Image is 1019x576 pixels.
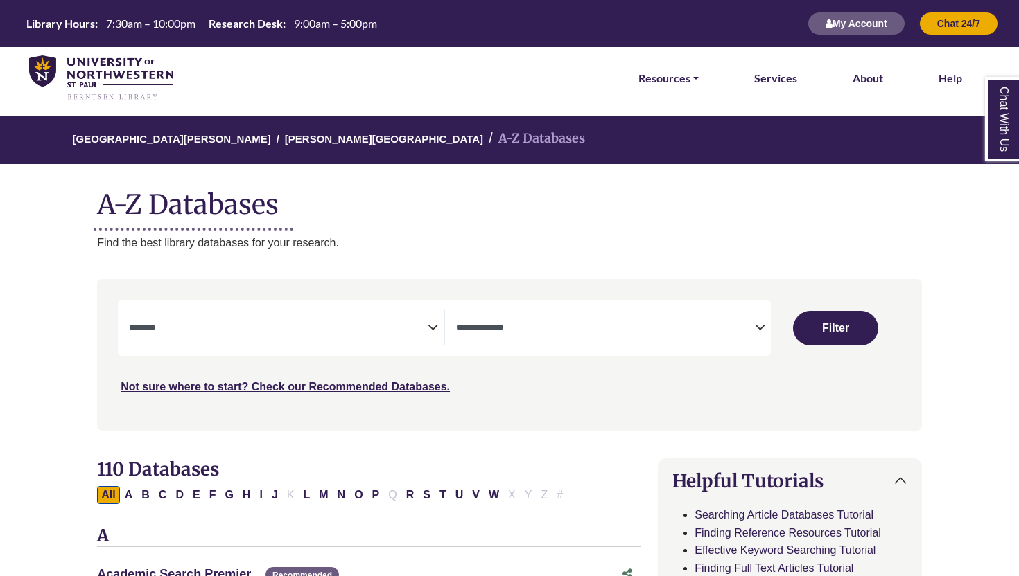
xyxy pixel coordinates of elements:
div: Alpha-list to filter by first letter of database name [97,488,568,500]
nav: breadcrumb [97,116,922,164]
textarea: Search [456,323,755,334]
button: Filter Results L [299,486,314,504]
table: Hours Today [21,16,383,29]
button: Filter Results W [485,486,503,504]
textarea: Search [129,323,428,334]
button: Filter Results T [435,486,451,504]
a: Effective Keyword Searching Tutorial [695,544,876,556]
button: Filter Results P [368,486,384,504]
button: Filter Results R [402,486,419,504]
p: Find the best library databases for your research. [97,234,922,252]
a: Resources [638,69,699,87]
a: My Account [808,17,905,29]
button: Filter Results N [333,486,350,504]
button: Filter Results H [238,486,255,504]
h3: A [97,526,641,547]
button: Filter Results U [451,486,468,504]
a: Finding Full Text Articles Tutorial [695,562,853,574]
li: A-Z Databases [483,129,585,149]
a: Services [754,69,797,87]
span: 9:00am – 5:00pm [294,17,377,30]
button: Filter Results M [315,486,332,504]
img: library_home [29,55,173,101]
a: Help [939,69,962,87]
a: About [853,69,883,87]
a: Chat 24/7 [919,17,998,29]
button: Filter Results B [137,486,154,504]
button: My Account [808,12,905,35]
span: 110 Databases [97,458,219,480]
button: Filter Results S [419,486,435,504]
button: Filter Results J [268,486,282,504]
button: Filter Results O [350,486,367,504]
button: Helpful Tutorials [659,459,921,503]
button: Filter Results E [189,486,204,504]
a: Not sure where to start? Check our Recommended Databases. [121,381,450,393]
button: Filter Results C [155,486,171,504]
h1: A-Z Databases [97,178,922,220]
a: [PERSON_NAME][GEOGRAPHIC_DATA] [285,131,483,145]
button: Filter Results D [171,486,188,504]
button: Filter Results F [205,486,220,504]
button: Submit for Search Results [793,311,878,345]
span: 7:30am – 10:00pm [106,17,195,30]
button: Filter Results V [468,486,484,504]
button: All [97,486,119,504]
a: Searching Article Databases Tutorial [695,509,873,521]
th: Research Desk: [203,16,286,30]
button: Filter Results I [255,486,266,504]
th: Library Hours: [21,16,98,30]
button: Chat 24/7 [919,12,998,35]
nav: Search filters [97,279,922,430]
button: Filter Results G [220,486,237,504]
a: Hours Today [21,16,383,32]
button: Filter Results A [121,486,137,504]
a: [GEOGRAPHIC_DATA][PERSON_NAME] [73,131,271,145]
a: Finding Reference Resources Tutorial [695,527,881,539]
